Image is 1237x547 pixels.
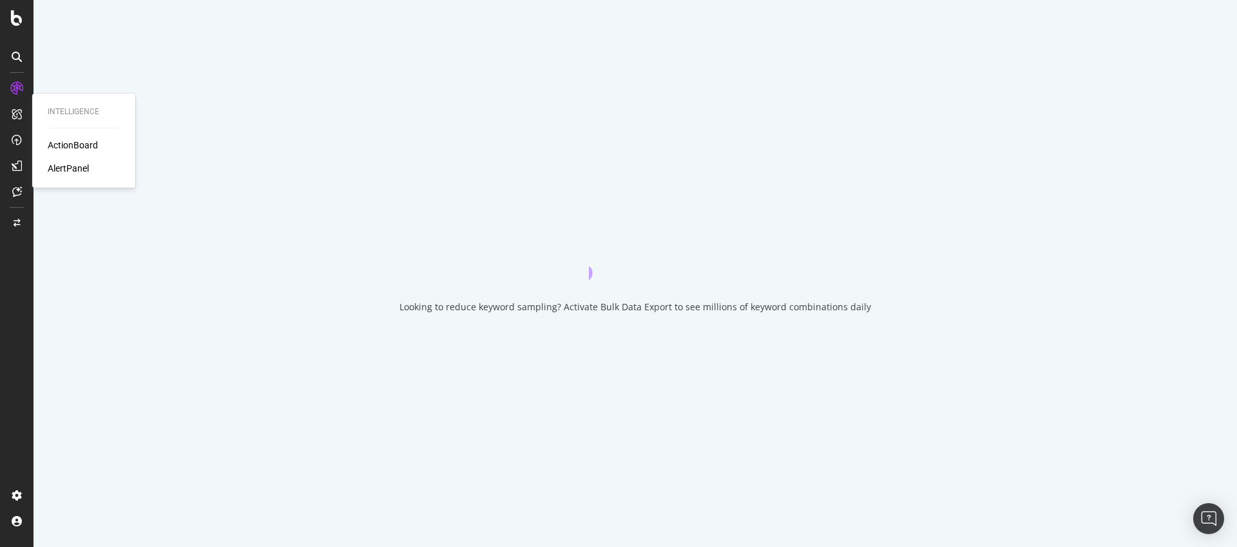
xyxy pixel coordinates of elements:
div: Looking to reduce keyword sampling? Activate Bulk Data Export to see millions of keyword combinat... [399,301,871,313]
div: Open Intercom Messenger [1193,503,1224,534]
a: AlertPanel [48,162,89,175]
div: animation [589,234,682,280]
a: ActionBoard [48,139,98,152]
div: Intelligence [48,106,120,117]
